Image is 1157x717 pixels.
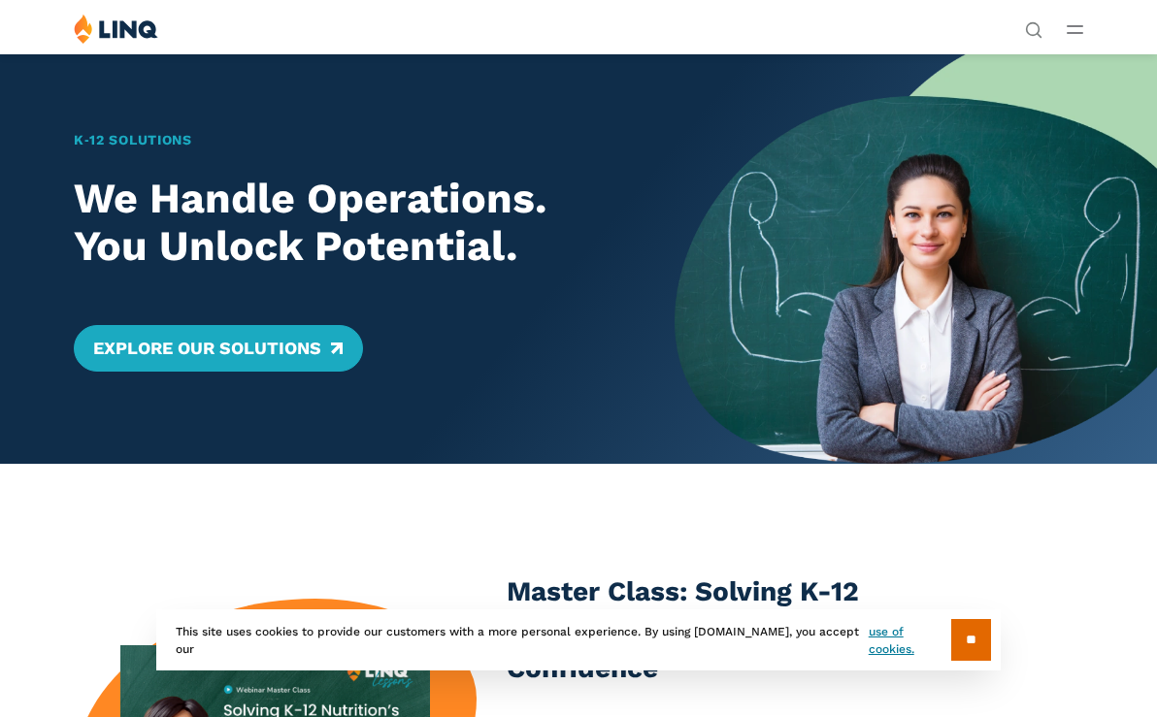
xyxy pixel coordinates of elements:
[869,623,951,658] a: use of cookies.
[1025,14,1042,37] nav: Utility Navigation
[675,53,1157,464] img: Home Banner
[74,325,362,372] a: Explore Our Solutions
[156,609,1001,670] div: This site uses cookies to provide our customers with a more personal experience. By using [DOMAIN...
[507,572,996,688] h3: Master Class: Solving K-12 Nutrition’s Top 5 Obstacles With Confidence
[74,14,158,44] img: LINQ | K‑12 Software
[74,175,627,271] h2: We Handle Operations. You Unlock Potential.
[1067,18,1083,40] button: Open Main Menu
[1025,19,1042,37] button: Open Search Bar
[74,130,627,150] h1: K‑12 Solutions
